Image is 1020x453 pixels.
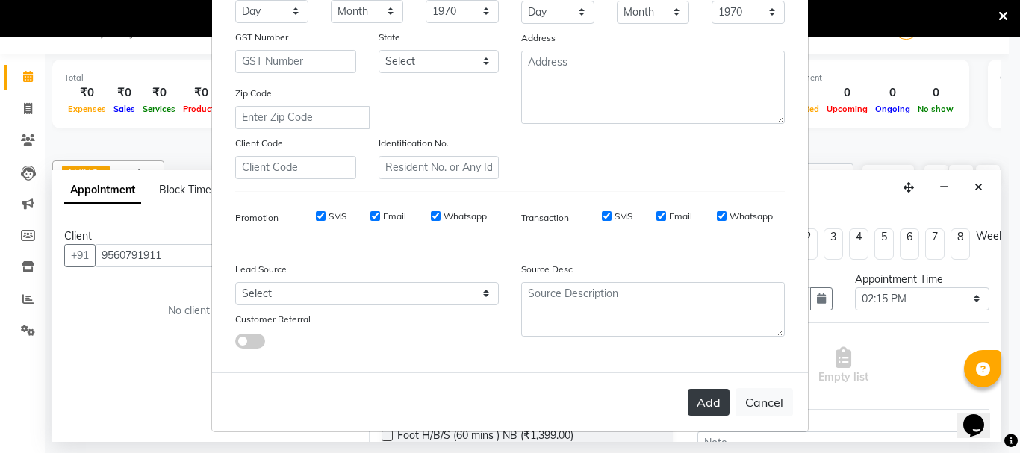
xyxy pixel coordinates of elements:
[235,50,356,73] input: GST Number
[688,389,730,416] button: Add
[235,313,311,326] label: Customer Referral
[730,210,773,223] label: Whatsapp
[444,210,487,223] label: Whatsapp
[521,263,573,276] label: Source Desc
[235,87,272,100] label: Zip Code
[615,210,632,223] label: SMS
[736,388,793,416] button: Cancel
[235,106,370,129] input: Enter Zip Code
[669,210,692,223] label: Email
[235,263,287,276] label: Lead Source
[235,137,283,150] label: Client Code
[379,31,400,44] label: State
[521,211,569,225] label: Transaction
[383,210,406,223] label: Email
[235,31,288,44] label: GST Number
[379,156,500,179] input: Resident No. or Any Id
[235,211,279,225] label: Promotion
[379,137,449,150] label: Identification No.
[521,31,556,45] label: Address
[235,156,356,179] input: Client Code
[329,210,346,223] label: SMS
